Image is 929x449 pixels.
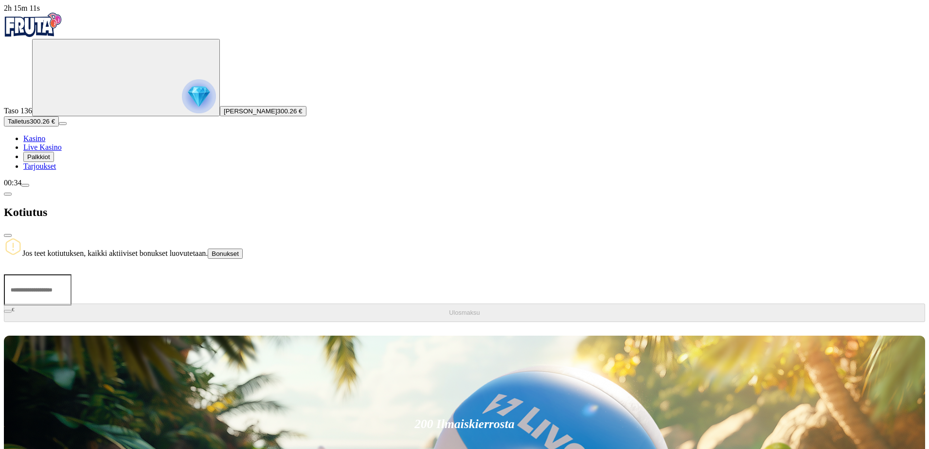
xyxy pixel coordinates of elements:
nav: Main menu [4,134,925,171]
a: Fruta [4,30,62,38]
button: menu [59,122,67,125]
span: 00:34 [4,179,21,187]
span: Jos teet kotiutuksen, kaikki aktiiviset bonukset luovutetaan. [22,249,208,257]
button: Bonukset [208,249,243,259]
span: Bonukset [212,250,239,257]
span: Palkkiot [27,153,50,161]
button: Talletusplus icon300.26 € [4,116,59,126]
span: [PERSON_NAME] [224,108,277,115]
span: user session time [4,4,40,12]
img: reward progress [182,79,216,113]
span: Taso 136 [4,107,32,115]
span: 300.26 € [277,108,303,115]
img: Notification icon [4,237,22,256]
button: Ulosmaksu [4,304,925,322]
a: Live Kasino [23,143,62,151]
img: Fruta [4,13,62,37]
nav: Primary [4,13,925,171]
a: Tarjoukset [23,162,56,170]
a: Kasino [23,134,45,143]
button: close [4,234,12,237]
span: Ulosmaksu [449,309,480,316]
span: Talletus [8,118,30,125]
span: 300.26 € [30,118,55,125]
button: Palkkiot [23,152,54,162]
button: menu [21,184,29,187]
button: chevron-left icon [4,193,12,196]
button: reward progress [32,39,220,116]
h2: Kotiutus [4,206,925,219]
button: [PERSON_NAME]300.26 € [220,106,306,116]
